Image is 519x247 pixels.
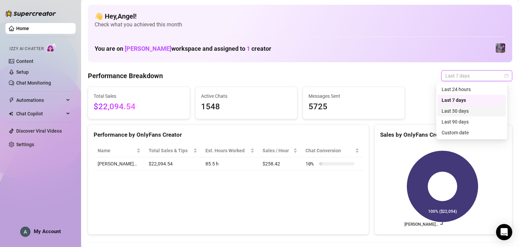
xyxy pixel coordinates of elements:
td: 85.5 h [201,157,258,171]
span: 5725 [308,100,399,113]
span: My Account [34,228,61,234]
div: Custom date [442,129,502,136]
span: Name [98,147,135,154]
span: thunderbolt [9,97,14,103]
span: $22,094.54 [94,100,184,113]
div: Last 30 days [438,106,506,116]
img: logo-BBDzfeDw.svg [5,10,56,17]
div: Custom date [438,127,506,138]
span: Last 7 days [445,71,508,81]
div: Last 30 days [442,107,502,115]
a: Home [16,26,29,31]
div: Performance by OnlyFans Creator [94,130,363,139]
th: Total Sales & Tips [145,144,201,157]
td: $258.42 [258,157,302,171]
img: ACg8ocIpWzLmD3A5hmkSZfBJcT14Fg8bFGaqbLo-Z0mqyYAWwTjPNSU=s96-c [21,227,30,237]
div: Last 7 days [438,95,506,106]
a: Setup [16,69,29,75]
span: [PERSON_NAME] [125,45,171,52]
span: 10 % [305,160,316,167]
a: Content [16,59,33,64]
span: Chat Conversion [305,147,354,154]
span: calendar [504,74,509,78]
a: Settings [16,142,34,147]
h4: Performance Breakdown [88,71,163,81]
span: Izzy AI Chatter [9,46,44,52]
span: Chat Copilot [16,108,64,119]
a: Discover Viral Videos [16,128,62,134]
text: [PERSON_NAME]… [404,222,438,227]
th: Sales / Hour [258,144,302,157]
div: Sales by OnlyFans Creator [380,130,506,139]
span: Messages Sent [308,92,399,100]
span: Automations [16,95,64,106]
img: AI Chatter [46,43,57,53]
td: [PERSON_NAME]… [94,157,145,171]
span: Total Sales & Tips [149,147,192,154]
div: Last 90 days [438,116,506,127]
span: Sales / Hour [263,147,292,154]
div: Last 7 days [442,96,502,104]
h1: You are on workspace and assigned to creator [95,45,271,52]
img: Chat Copilot [9,111,13,116]
div: Last 90 days [442,118,502,126]
div: Open Intercom Messenger [496,224,512,240]
div: Est. Hours Worked [205,147,249,154]
img: Jaylie [496,43,505,53]
a: Chat Monitoring [16,80,51,86]
td: $22,094.54 [145,157,201,171]
h4: 👋 Hey, Angel ! [95,12,505,21]
span: 1 [247,45,250,52]
span: Total Sales [94,92,184,100]
th: Name [94,144,145,157]
span: 1548 [201,100,292,113]
span: Check what you achieved this month [95,21,505,28]
div: Last 24 hours [442,86,502,93]
th: Chat Conversion [301,144,363,157]
div: Last 24 hours [438,84,506,95]
span: Active Chats [201,92,292,100]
